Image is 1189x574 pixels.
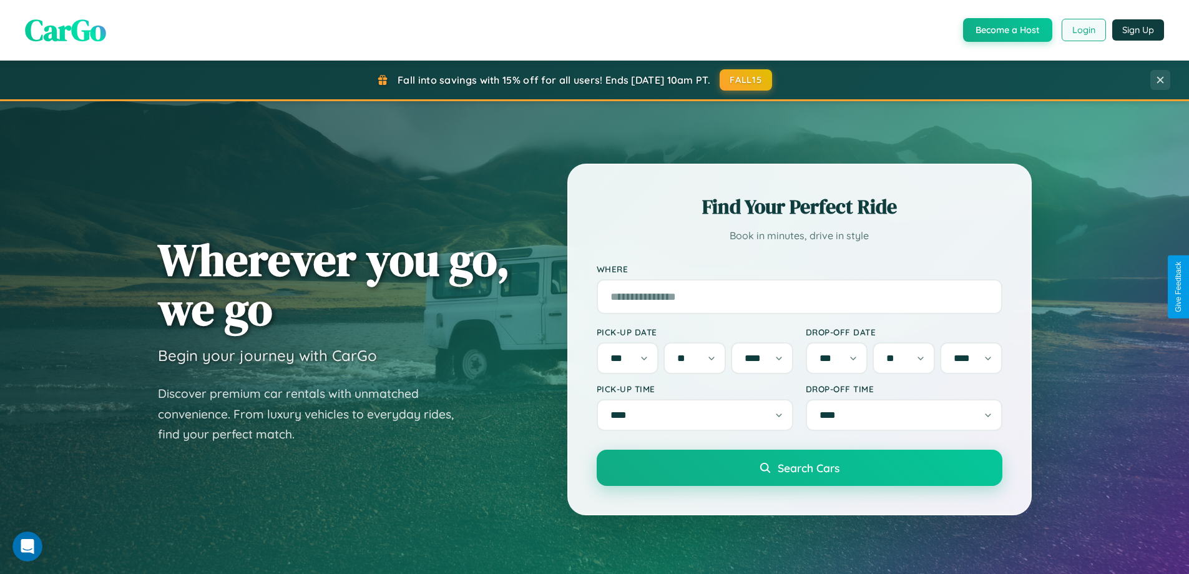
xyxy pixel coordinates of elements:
label: Drop-off Time [806,383,1002,394]
p: Discover premium car rentals with unmatched convenience. From luxury vehicles to everyday rides, ... [158,383,470,445]
button: Sign Up [1112,19,1164,41]
label: Pick-up Time [597,383,793,394]
span: Search Cars [778,461,839,475]
span: Fall into savings with 15% off for all users! Ends [DATE] 10am PT. [398,74,710,86]
label: Where [597,264,1002,274]
button: FALL15 [720,69,772,91]
button: Become a Host [963,18,1052,42]
p: Book in minutes, drive in style [597,227,1002,245]
h2: Find Your Perfect Ride [597,193,1002,220]
h3: Begin your journey with CarGo [158,346,377,365]
button: Search Cars [597,450,1002,486]
button: Login [1062,19,1106,41]
label: Drop-off Date [806,327,1002,337]
span: CarGo [25,9,106,51]
iframe: Intercom live chat [12,532,42,562]
div: Give Feedback [1174,262,1183,312]
label: Pick-up Date [597,327,793,337]
h1: Wherever you go, we go [158,235,510,334]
